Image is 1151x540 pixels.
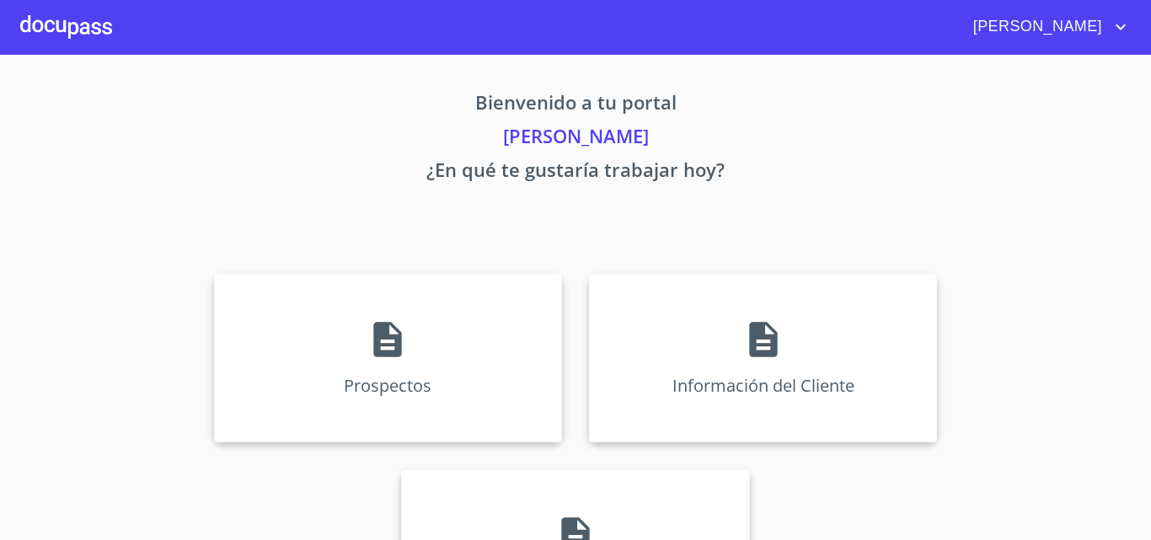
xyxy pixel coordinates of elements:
[56,88,1095,122] p: Bienvenido a tu portal
[56,156,1095,190] p: ¿En qué te gustaría trabajar hoy?
[344,374,431,397] p: Prospectos
[56,122,1095,156] p: [PERSON_NAME]
[672,374,854,397] p: Información del Cliente
[961,13,1131,40] button: account of current user
[961,13,1111,40] span: [PERSON_NAME]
